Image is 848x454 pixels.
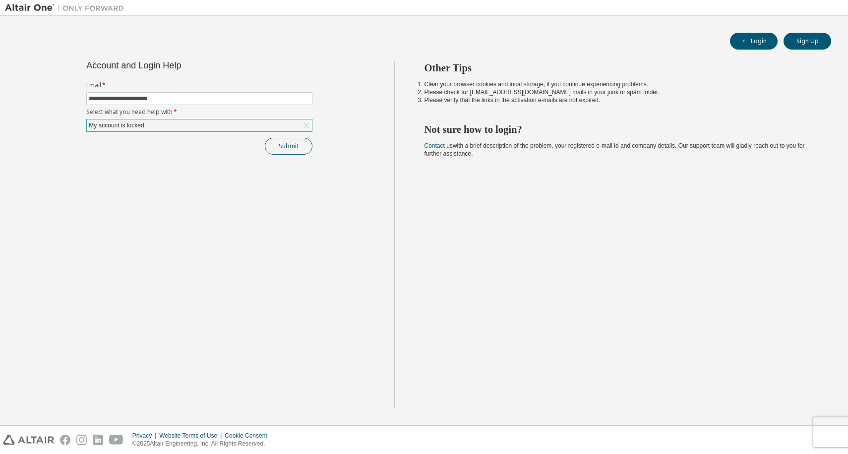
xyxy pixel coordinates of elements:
label: Email [86,81,312,89]
img: linkedin.svg [93,435,103,445]
h2: Not sure how to login? [424,123,814,136]
li: Please verify that the links in the activation e-mails are not expired. [424,96,814,104]
button: Submit [265,138,312,155]
button: Login [730,33,778,50]
img: youtube.svg [109,435,123,445]
img: Altair One [5,3,129,13]
div: Cookie Consent [225,432,273,440]
h2: Other Tips [424,61,814,74]
img: facebook.svg [60,435,70,445]
div: Privacy [132,432,159,440]
span: with a brief description of the problem, your registered e-mail id and company details. Our suppo... [424,142,805,157]
li: Please check for [EMAIL_ADDRESS][DOMAIN_NAME] mails in your junk or spam folder. [424,88,814,96]
p: © 2025 Altair Engineering, Inc. All Rights Reserved. [132,440,273,448]
div: My account is locked [87,120,145,131]
button: Sign Up [784,33,831,50]
div: Account and Login Help [86,61,267,69]
img: instagram.svg [76,435,87,445]
li: Clear your browser cookies and local storage, if you continue experiencing problems. [424,80,814,88]
div: Website Terms of Use [159,432,225,440]
a: Contact us [424,142,453,149]
img: altair_logo.svg [3,435,54,445]
label: Select what you need help with [86,108,312,116]
div: My account is locked [87,119,312,131]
